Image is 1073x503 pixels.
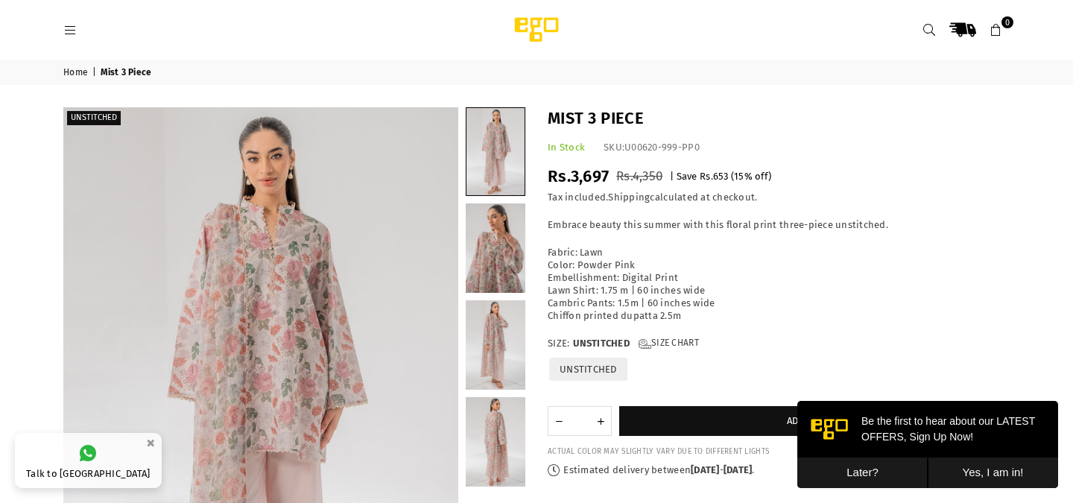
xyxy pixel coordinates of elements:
[916,16,943,43] a: Search
[548,166,609,186] span: Rs.3,697
[92,67,98,79] span: |
[731,171,771,182] span: ( % off)
[604,142,700,154] div: SKU:
[52,60,1021,85] nav: breadcrumbs
[548,356,629,382] label: UNSTITCHED
[797,401,1058,488] iframe: webpush-onsite
[691,464,720,475] time: [DATE]
[101,67,153,79] span: Mist 3 Piece
[619,406,1010,436] button: Add to cart
[670,171,674,182] span: |
[548,142,585,153] span: In Stock
[624,142,700,153] span: U00620-999-PP0
[734,171,744,182] span: 15
[57,24,83,35] a: Menu
[15,433,162,488] a: Talk to [GEOGRAPHIC_DATA]
[548,447,1010,457] div: ACTUAL COLOR MAY SLIGHTLY VARY DUE TO DIFFERENT LIGHTS
[548,192,1010,204] div: Tax included. calculated at checkout.
[608,192,650,203] a: Shipping
[616,168,662,184] span: Rs.4,350
[700,171,729,182] span: Rs.653
[573,338,630,350] span: UNSTITCHED
[548,107,1010,130] h1: Mist 3 Piece
[548,406,612,436] quantity-input: Quantity
[677,171,697,182] span: Save
[142,431,159,455] button: ×
[548,219,1010,232] p: Embrace beauty this summer with this floral print three-piece unstitched.
[548,338,1010,350] label: Size:
[724,464,753,475] time: [DATE]
[1001,16,1013,28] span: 0
[473,15,600,45] img: Ego
[63,67,90,79] a: Home
[983,16,1010,43] a: 0
[639,338,699,350] a: Size Chart
[548,464,1010,477] p: Estimated delivery between - .
[67,111,121,125] label: Unstitched
[548,247,1010,322] p: Fabric: Lawn Color: Powder Pink Embellishment: Digital Print Lawn Shirt: 1.75 m | 60 inches wide ...
[787,415,842,426] span: Add to cart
